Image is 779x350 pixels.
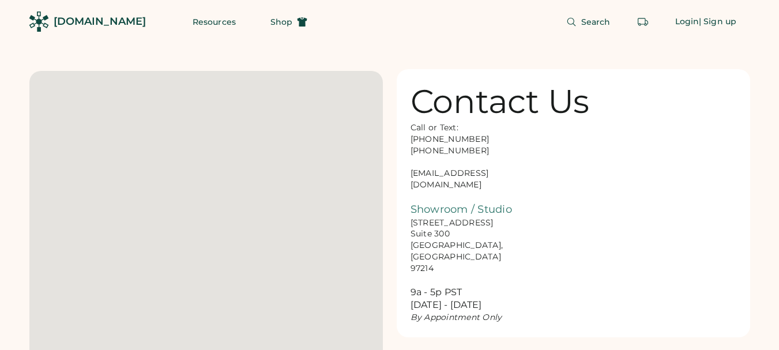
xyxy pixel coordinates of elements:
[411,312,502,322] em: By Appointment Only
[552,10,624,33] button: Search
[29,12,49,32] img: Rendered Logo - Screens
[411,287,482,311] font: 9a - 5p PST [DATE] - [DATE]
[411,83,590,120] div: Contact Us
[257,10,321,33] button: Shop
[179,10,250,33] button: Resources
[675,16,699,28] div: Login
[581,18,611,26] span: Search
[411,203,512,216] font: Showroom / Studio
[270,18,292,26] span: Shop
[54,14,146,29] div: [DOMAIN_NAME]
[631,10,654,33] button: Retrieve an order
[411,122,526,323] div: Call or Text: [PHONE_NUMBER] [PHONE_NUMBER] [EMAIL_ADDRESS][DOMAIN_NAME] [STREET_ADDRESS] Suite 3...
[699,16,736,28] div: | Sign up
